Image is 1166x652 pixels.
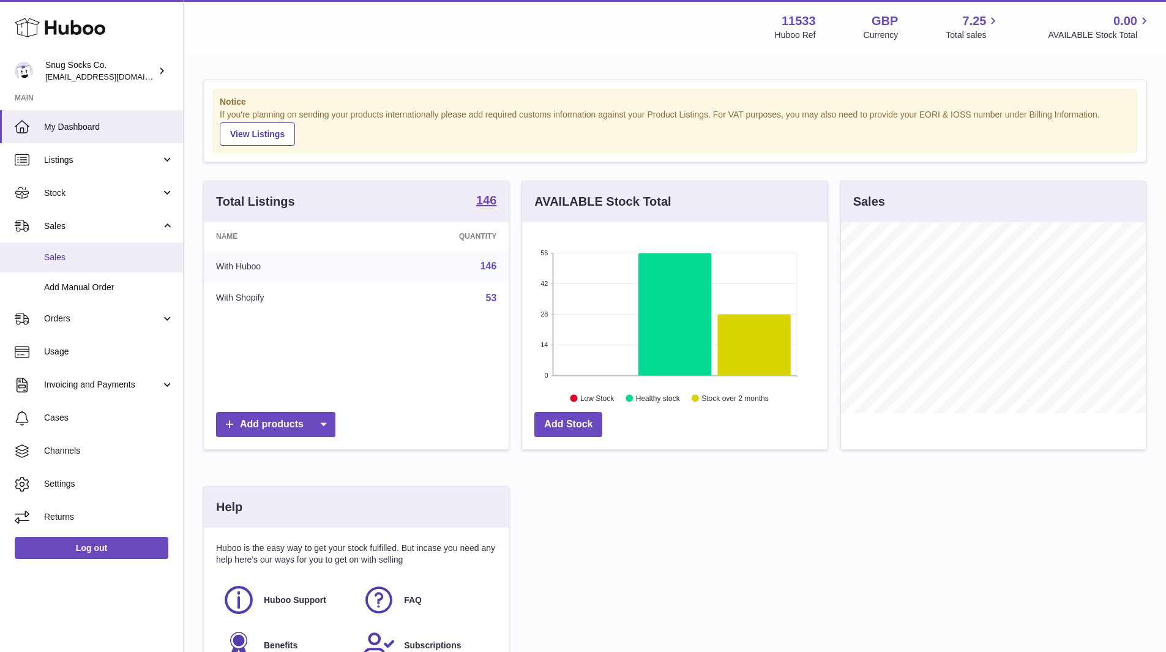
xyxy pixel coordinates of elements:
th: Quantity [368,222,509,250]
span: Add Manual Order [44,282,174,293]
th: Name [204,222,368,250]
span: Total sales [946,29,1000,41]
a: View Listings [220,122,295,146]
a: Log out [15,537,168,559]
text: Healthy stock [636,394,681,402]
strong: 146 [476,194,496,206]
img: info@snugsocks.co.uk [15,62,33,80]
a: FAQ [362,583,490,616]
div: Huboo Ref [775,29,816,41]
h3: Help [216,499,242,515]
a: Add products [216,412,335,437]
a: 146 [476,194,496,209]
a: Huboo Support [222,583,350,616]
span: My Dashboard [44,121,174,133]
a: 7.25 Total sales [946,13,1000,41]
text: 42 [541,280,548,287]
span: Orders [44,313,161,324]
td: With Huboo [204,250,368,282]
strong: Notice [220,96,1130,108]
span: Subscriptions [404,640,461,651]
a: 146 [480,261,497,271]
span: Invoicing and Payments [44,379,161,391]
span: 7.25 [963,13,987,29]
span: Listings [44,154,161,166]
span: Sales [44,252,174,263]
a: Add Stock [534,412,602,437]
span: Usage [44,346,174,358]
h3: Sales [853,193,885,210]
span: AVAILABLE Stock Total [1048,29,1151,41]
span: Huboo Support [264,594,326,606]
span: [EMAIL_ADDRESS][DOMAIN_NAME] [45,72,180,81]
div: Currency [864,29,899,41]
span: Sales [44,220,161,232]
text: Low Stock [580,394,615,402]
text: 0 [545,372,548,379]
a: 0.00 AVAILABLE Stock Total [1048,13,1151,41]
span: Returns [44,511,174,523]
span: Stock [44,187,161,199]
h3: Total Listings [216,193,295,210]
span: Settings [44,478,174,490]
td: With Shopify [204,282,368,314]
text: 28 [541,310,548,318]
text: 14 [541,341,548,348]
div: Snug Socks Co. [45,59,155,83]
span: Cases [44,412,174,424]
a: 53 [486,293,497,303]
text: 56 [541,249,548,257]
div: If you're planning on sending your products internationally please add required customs informati... [220,109,1130,146]
span: FAQ [404,594,422,606]
span: Channels [44,445,174,457]
span: 0.00 [1113,13,1137,29]
text: Stock over 2 months [702,394,769,402]
span: Benefits [264,640,297,651]
strong: 11533 [782,13,816,29]
strong: GBP [872,13,898,29]
p: Huboo is the easy way to get your stock fulfilled. But incase you need any help here's our ways f... [216,542,496,566]
h3: AVAILABLE Stock Total [534,193,671,210]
